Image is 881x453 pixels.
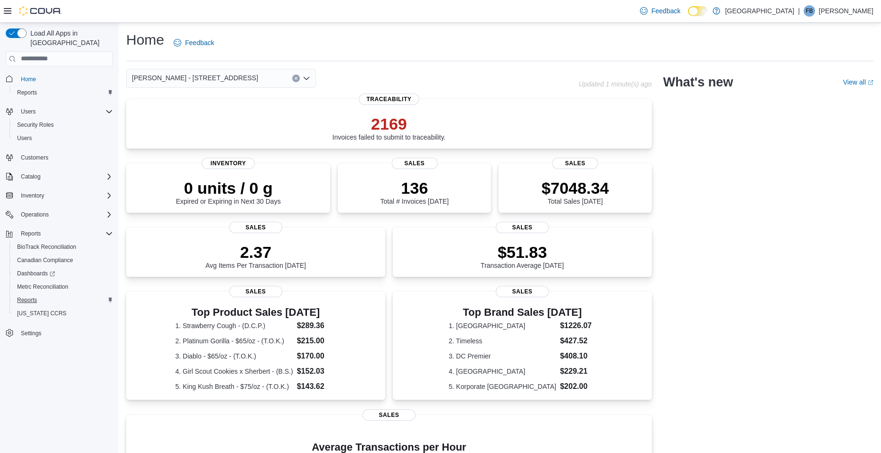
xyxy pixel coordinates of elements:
button: Catalog [17,171,44,182]
button: Operations [2,208,117,221]
a: Reports [13,294,41,306]
button: Security Roles [9,118,117,132]
dt: 3. DC Premier [449,351,556,361]
dt: 3. Diablo - $65/oz - (T.O.K.) [176,351,293,361]
span: Users [17,106,113,117]
span: Sales [362,409,416,421]
dt: 4. Girl Scout Cookies x Sherbert - (B.S.) [176,367,293,376]
span: Home [17,73,113,85]
a: Feedback [636,1,684,20]
h4: Average Transactions per Hour [134,442,644,453]
span: [US_STATE] CCRS [17,310,66,317]
div: Avg Items Per Transaction [DATE] [205,243,306,269]
span: Reports [17,296,37,304]
span: BioTrack Reconciliation [13,241,113,253]
span: Catalog [17,171,113,182]
dd: $229.21 [560,366,596,377]
p: [PERSON_NAME] [819,5,873,17]
dd: $215.00 [297,335,336,347]
h3: Top Product Sales [DATE] [176,307,336,318]
span: Users [17,134,32,142]
a: BioTrack Reconciliation [13,241,80,253]
a: Settings [17,328,45,339]
button: Reports [17,228,45,239]
button: Reports [9,293,117,307]
span: Users [13,132,113,144]
span: Sales [391,158,437,169]
div: Total Sales [DATE] [542,179,609,205]
span: Inventory [21,192,44,199]
a: View allExternal link [843,78,873,86]
span: Metrc Reconciliation [17,283,68,291]
span: Sales [496,222,549,233]
a: Feedback [170,33,218,52]
span: Reports [13,87,113,98]
span: Feedback [185,38,214,47]
a: Customers [17,152,52,163]
a: [US_STATE] CCRS [13,308,70,319]
span: Reports [21,230,41,237]
svg: External link [868,80,873,85]
button: Open list of options [303,75,310,82]
button: Reports [2,227,117,240]
dt: 2. Timeless [449,336,556,346]
p: 2169 [333,114,446,133]
button: Users [2,105,117,118]
button: Inventory [17,190,48,201]
button: Home [2,72,117,86]
a: Users [13,132,36,144]
p: 2.37 [205,243,306,262]
span: Sales [229,222,282,233]
nav: Complex example [6,68,113,365]
a: Canadian Compliance [13,255,77,266]
dd: $408.10 [560,350,596,362]
button: Users [17,106,39,117]
dd: $170.00 [297,350,336,362]
span: Operations [21,211,49,218]
button: Settings [2,326,117,340]
span: Reports [13,294,113,306]
span: Dashboards [13,268,113,279]
button: Inventory [2,189,117,202]
a: Dashboards [13,268,59,279]
button: Customers [2,151,117,164]
a: Reports [13,87,41,98]
p: | [798,5,800,17]
span: [PERSON_NAME] - [STREET_ADDRESS] [132,72,258,84]
button: Clear input [292,75,300,82]
dt: 1. Strawberry Cough - (D.C.P.) [176,321,293,330]
div: Invoices failed to submit to traceability. [333,114,446,141]
span: Dashboards [17,270,55,277]
dt: 5. King Kush Breath - $75/oz - (T.O.K.) [176,382,293,391]
dd: $1226.07 [560,320,596,331]
span: Traceability [359,94,419,105]
span: Catalog [21,173,40,180]
span: Reports [17,89,37,96]
input: Dark Mode [688,6,708,16]
div: Expired or Expiring in Next 30 Days [176,179,281,205]
button: BioTrack Reconciliation [9,240,117,254]
dt: 2. Platinum Gorilla - $65/oz - (T.O.K.) [176,336,293,346]
h2: What's new [663,75,733,90]
dt: 4. [GEOGRAPHIC_DATA] [449,367,556,376]
span: Settings [17,327,113,339]
a: Dashboards [9,267,117,280]
dd: $143.62 [297,381,336,392]
span: Operations [17,209,113,220]
span: Canadian Compliance [13,255,113,266]
dd: $152.03 [297,366,336,377]
span: Metrc Reconciliation [13,281,113,293]
span: BioTrack Reconciliation [17,243,76,251]
div: Transaction Average [DATE] [481,243,564,269]
a: Metrc Reconciliation [13,281,72,293]
span: Customers [21,154,48,161]
span: Feedback [651,6,680,16]
dd: $289.36 [297,320,336,331]
button: Reports [9,86,117,99]
a: Security Roles [13,119,57,131]
button: Metrc Reconciliation [9,280,117,293]
dd: $202.00 [560,381,596,392]
span: Customers [17,151,113,163]
p: Updated 1 minute(s) ago [579,80,652,88]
